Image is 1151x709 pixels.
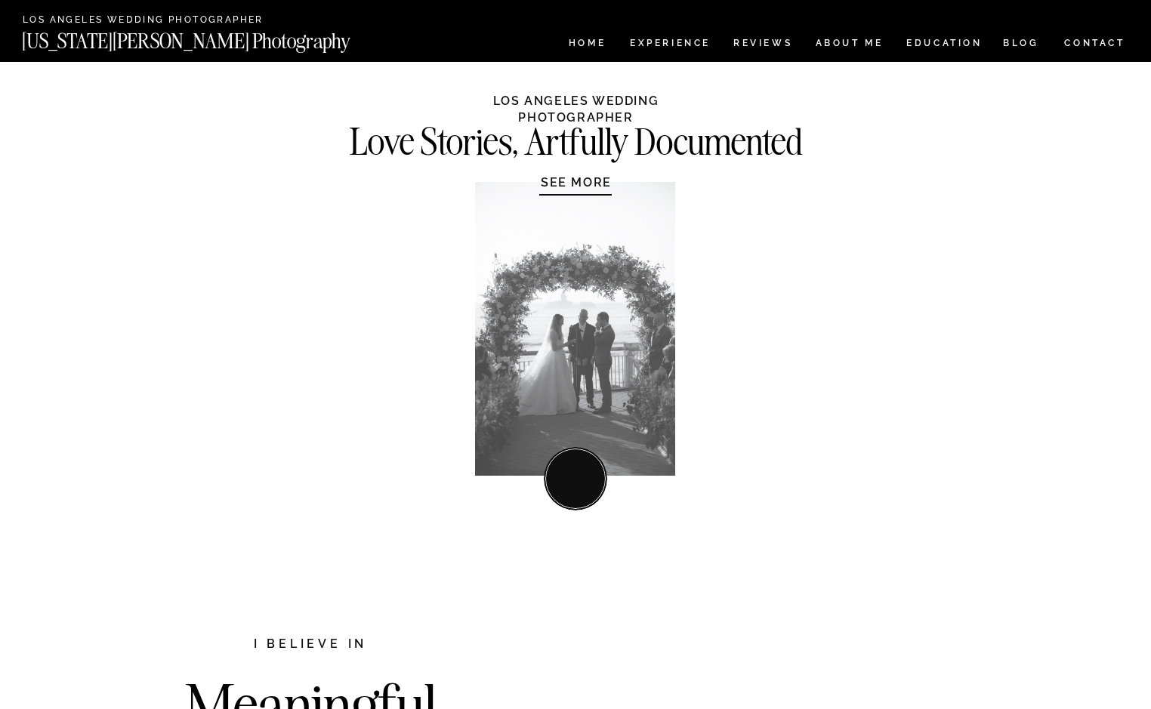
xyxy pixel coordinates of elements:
a: REVIEWS [733,39,790,51]
a: SEE MORE [505,174,648,190]
h2: Love Stories, Artfully Documented [316,125,835,154]
a: EDUCATION [905,39,984,51]
a: BLOG [1003,39,1039,51]
a: ABOUT ME [815,39,884,51]
a: Los Angeles Wedding Photographer [23,15,319,26]
h1: LOS ANGELES WEDDING PHOTOGRAPHER [434,93,717,123]
h2: I believe in [174,635,447,655]
a: CONTACT [1063,35,1126,51]
a: HOME [566,39,609,51]
a: Experience [630,39,709,51]
a: [US_STATE][PERSON_NAME] Photography [22,31,401,44]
